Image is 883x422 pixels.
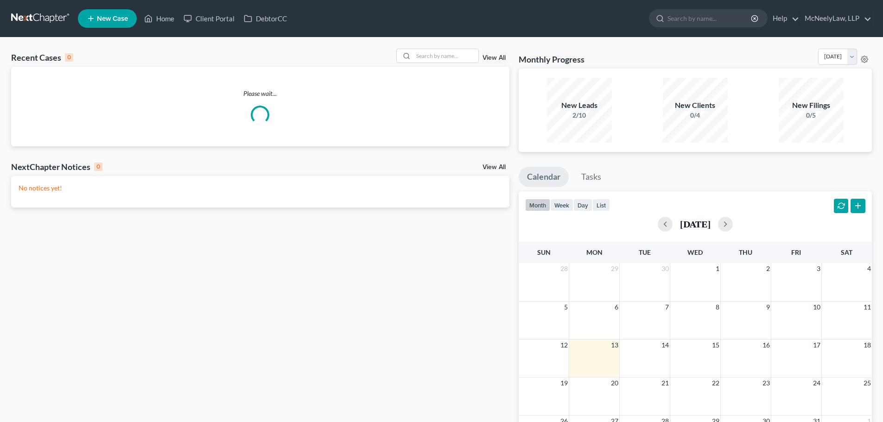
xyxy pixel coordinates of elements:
[11,52,73,63] div: Recent Cases
[563,302,569,313] span: 5
[483,55,506,61] a: View All
[765,302,771,313] span: 9
[663,111,728,120] div: 0/4
[11,89,509,98] p: Please wait...
[547,100,612,111] div: New Leads
[559,263,569,274] span: 28
[519,167,569,187] a: Calendar
[812,302,821,313] span: 10
[863,302,872,313] span: 11
[573,199,592,211] button: day
[610,340,619,351] span: 13
[667,10,752,27] input: Search by name...
[762,340,771,351] span: 16
[547,111,612,120] div: 2/10
[140,10,179,27] a: Home
[663,100,728,111] div: New Clients
[739,248,752,256] span: Thu
[413,49,478,63] input: Search by name...
[800,10,871,27] a: McNeelyLaw, LLP
[239,10,292,27] a: DebtorCC
[610,378,619,389] span: 20
[661,263,670,274] span: 30
[779,111,844,120] div: 0/5
[863,340,872,351] span: 18
[779,100,844,111] div: New Filings
[639,248,651,256] span: Tue
[812,340,821,351] span: 17
[525,199,550,211] button: month
[614,302,619,313] span: 6
[550,199,573,211] button: week
[65,53,73,62] div: 0
[687,248,703,256] span: Wed
[661,340,670,351] span: 14
[559,378,569,389] span: 19
[863,378,872,389] span: 25
[573,167,610,187] a: Tasks
[680,219,711,229] h2: [DATE]
[559,340,569,351] span: 12
[537,248,551,256] span: Sun
[841,248,852,256] span: Sat
[519,54,584,65] h3: Monthly Progress
[816,263,821,274] span: 3
[179,10,239,27] a: Client Portal
[19,183,502,193] p: No notices yet!
[664,302,670,313] span: 7
[592,199,610,211] button: list
[97,15,128,22] span: New Case
[711,378,720,389] span: 22
[791,248,801,256] span: Fri
[715,263,720,274] span: 1
[586,248,603,256] span: Mon
[661,378,670,389] span: 21
[812,378,821,389] span: 24
[765,263,771,274] span: 2
[610,263,619,274] span: 29
[762,378,771,389] span: 23
[483,164,506,170] a: View All
[715,302,720,313] span: 8
[866,263,872,274] span: 4
[11,161,102,172] div: NextChapter Notices
[768,10,799,27] a: Help
[94,163,102,171] div: 0
[711,340,720,351] span: 15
